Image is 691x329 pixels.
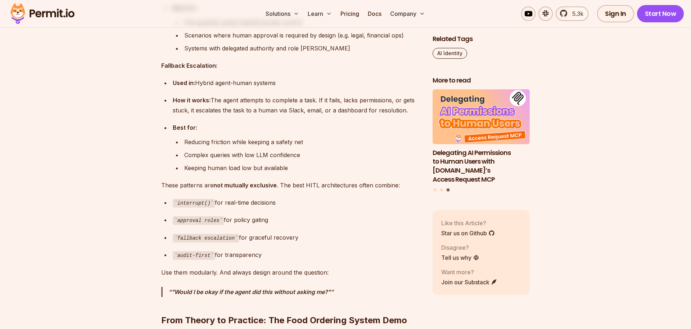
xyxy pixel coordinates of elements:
a: Start Now [637,5,684,22]
div: Complex queries with low LLM confidence [184,150,421,160]
div: Scenarios where human approval is required by design (e.g. legal, financial ops) [184,30,421,40]
div: for graceful recovery [173,232,421,243]
img: Delegating AI Permissions to Human Users with Permit.io’s Access Request MCP [433,89,530,144]
button: Go to slide 1 [434,188,437,191]
a: Star us on Github [441,228,495,237]
a: Docs [365,6,384,21]
p: These patterns are . The best HITL architectures often combine: [161,180,421,190]
span: 5.3k [568,9,583,18]
div: for transparency [173,250,421,260]
button: Solutions [263,6,302,21]
a: Delegating AI Permissions to Human Users with Permit.io’s Access Request MCPDelegating AI Permiss... [433,89,530,184]
img: Permit logo [7,1,78,26]
code: approval roles [173,216,224,225]
div: for policy gating [173,215,421,225]
p: Want more? [441,267,497,276]
div: for real-time decisions [173,197,421,208]
div: Reducing friction while keeping a safety net [184,137,421,147]
button: Company [387,6,428,21]
button: Go to slide 3 [446,188,450,192]
li: 3 of 3 [433,89,530,184]
p: Use them modularly. And always design around the question: [161,267,421,277]
strong: "Would I be okay if the agent did this without asking me?" [171,288,331,295]
p: Like this Article? [441,218,495,227]
h2: From Theory to Practice: The Food Ordering System Demo [161,286,421,326]
strong: Best for: [173,124,197,131]
strong: not mutually exclusive [213,182,277,189]
h2: Related Tags [433,35,530,44]
a: Sign In [597,5,634,22]
code: interrupt() [173,199,215,208]
a: 5.3k [556,6,588,21]
code: audit-first [173,251,215,260]
code: fallback escalation [173,234,239,243]
strong: Used in: [173,79,195,86]
strong: How it works: [173,97,211,104]
button: Learn [305,6,335,21]
div: Hybrid agent-human systems [173,78,421,88]
div: Systems with delegated authority and role [PERSON_NAME] [184,43,421,53]
h3: Delegating AI Permissions to Human Users with [DOMAIN_NAME]’s Access Request MCP [433,148,530,184]
div: The agent attempts to complete a task. If it fails, lacks permissions, or gets stuck, it escalate... [173,95,421,115]
a: Join our Substack [441,277,497,286]
p: Disagree? [441,243,479,252]
div: Keeping human load low but available [184,163,421,173]
strong: Fallback Escalation: [161,62,217,69]
a: Tell us why [441,253,479,262]
a: Pricing [338,6,362,21]
button: Go to slide 2 [440,188,443,191]
a: AI Identity [433,48,467,59]
div: Posts [433,89,530,193]
h2: More to read [433,76,530,85]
